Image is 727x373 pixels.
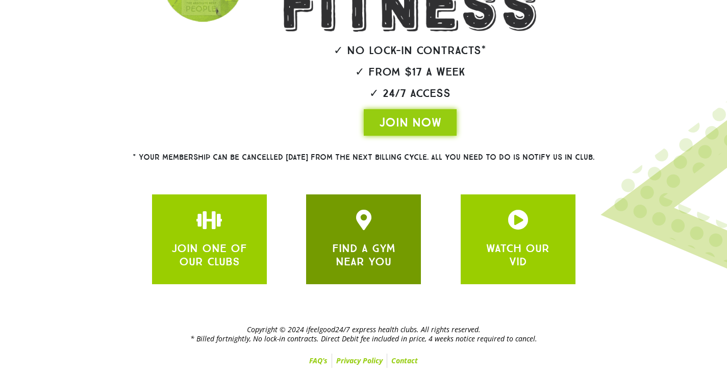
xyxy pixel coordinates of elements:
a: JOIN ONE OF OUR CLUBS [508,210,528,230]
a: FAQ’s [305,354,332,368]
nav: Menu [37,354,690,368]
h2: ✓ No lock-in contracts* [253,45,568,56]
a: JOIN ONE OF OUR CLUBS [171,241,247,268]
h2: Copyright © 2024 ifeelgood24/7 express health clubs. All rights reserved. * Billed fortnightly, N... [37,325,690,343]
a: JOIN NOW [364,109,457,136]
a: JOIN ONE OF OUR CLUBS [199,210,219,230]
a: FIND A GYM NEAR YOU [332,241,395,268]
a: Privacy Policy [332,354,387,368]
a: JOIN ONE OF OUR CLUBS [354,210,374,230]
h2: ✓ From $17 a week [253,66,568,78]
h2: ✓ 24/7 Access [253,88,568,99]
span: JOIN NOW [379,114,441,131]
a: WATCH OUR VID [486,241,549,268]
a: Contact [387,354,422,368]
h2: * Your membership can be cancelled [DATE] from the next billing cycle. All you need to do is noti... [96,154,632,161]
